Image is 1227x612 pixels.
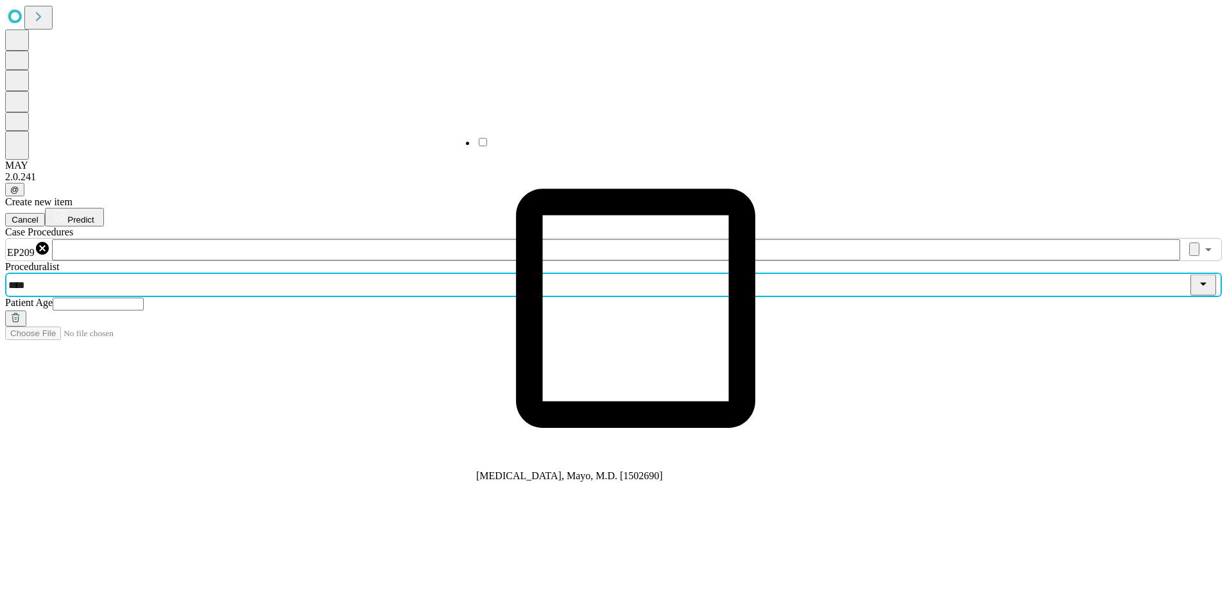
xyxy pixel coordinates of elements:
[5,297,53,308] span: Patient Age
[5,160,1222,171] div: MAY
[1190,275,1216,296] button: Close
[5,196,73,207] span: Create new item
[45,208,104,226] button: Predict
[10,185,19,194] span: @
[5,213,45,226] button: Cancel
[12,215,39,225] span: Cancel
[476,470,663,481] span: [MEDICAL_DATA], Mayo, M.D. [1502690]
[7,241,50,259] div: EP209
[5,226,73,237] span: Scheduled Procedure
[5,261,59,272] span: Proceduralist
[7,247,35,258] span: EP209
[1189,242,1199,256] button: Clear
[1199,241,1217,259] button: Open
[5,183,24,196] button: @
[5,171,1222,183] div: 2.0.241
[67,215,94,225] span: Predict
